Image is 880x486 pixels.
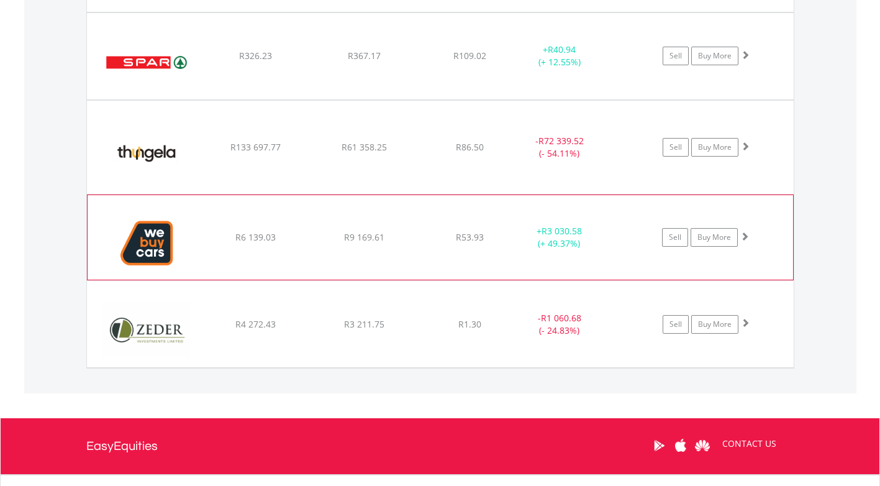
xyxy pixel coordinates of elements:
span: R9 169.61 [344,231,384,243]
a: Huawei [692,426,714,465]
span: R133 697.77 [230,141,281,153]
span: R6 139.03 [235,231,276,243]
span: R40.94 [548,44,576,55]
span: R1 060.68 [541,312,581,324]
span: R109.02 [453,50,486,62]
span: R61 358.25 [342,141,387,153]
a: Sell [663,315,689,334]
div: - (- 24.83%) [513,312,607,337]
a: Sell [662,228,688,247]
a: Buy More [691,47,738,65]
img: EQU.ZA.TGA.png [93,116,200,191]
img: EQU.ZA.WBC.png [94,211,201,277]
a: Buy More [691,138,738,157]
img: EQU.ZA.SPP.png [93,29,200,96]
a: Google Play [648,426,670,465]
span: R86.50 [456,141,484,153]
a: Sell [663,47,689,65]
div: + (+ 49.37%) [512,225,606,250]
a: Buy More [691,315,738,334]
span: R3 211.75 [344,318,384,330]
span: R326.23 [239,50,272,62]
span: R367.17 [348,50,381,62]
span: R72 339.52 [538,135,584,147]
span: R53.93 [456,231,484,243]
div: + (+ 12.55%) [513,44,607,68]
a: Sell [663,138,689,157]
img: EQU.ZA.ZED.png [93,296,200,364]
a: EasyEquities [86,418,158,474]
a: Apple [670,426,692,465]
a: Buy More [691,228,738,247]
div: - (- 54.11%) [513,135,607,160]
span: R4 272.43 [235,318,276,330]
span: R1.30 [458,318,481,330]
span: R3 030.58 [542,225,582,237]
a: CONTACT US [714,426,785,461]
